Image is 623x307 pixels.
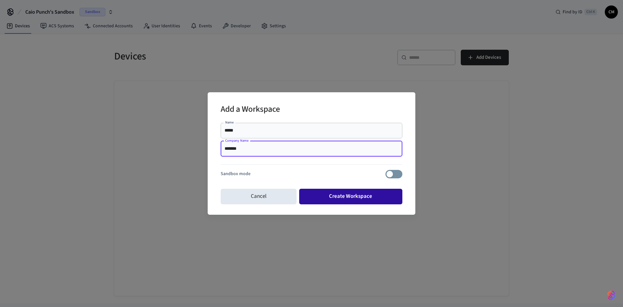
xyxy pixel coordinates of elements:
button: Cancel [221,189,297,204]
img: SeamLogoGradient.69752ec5.svg [607,290,615,301]
label: Name [225,120,234,125]
p: Sandbox mode [221,171,250,177]
h2: Add a Workspace [221,100,280,120]
label: Company Name [225,138,249,143]
button: Create Workspace [299,189,403,204]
